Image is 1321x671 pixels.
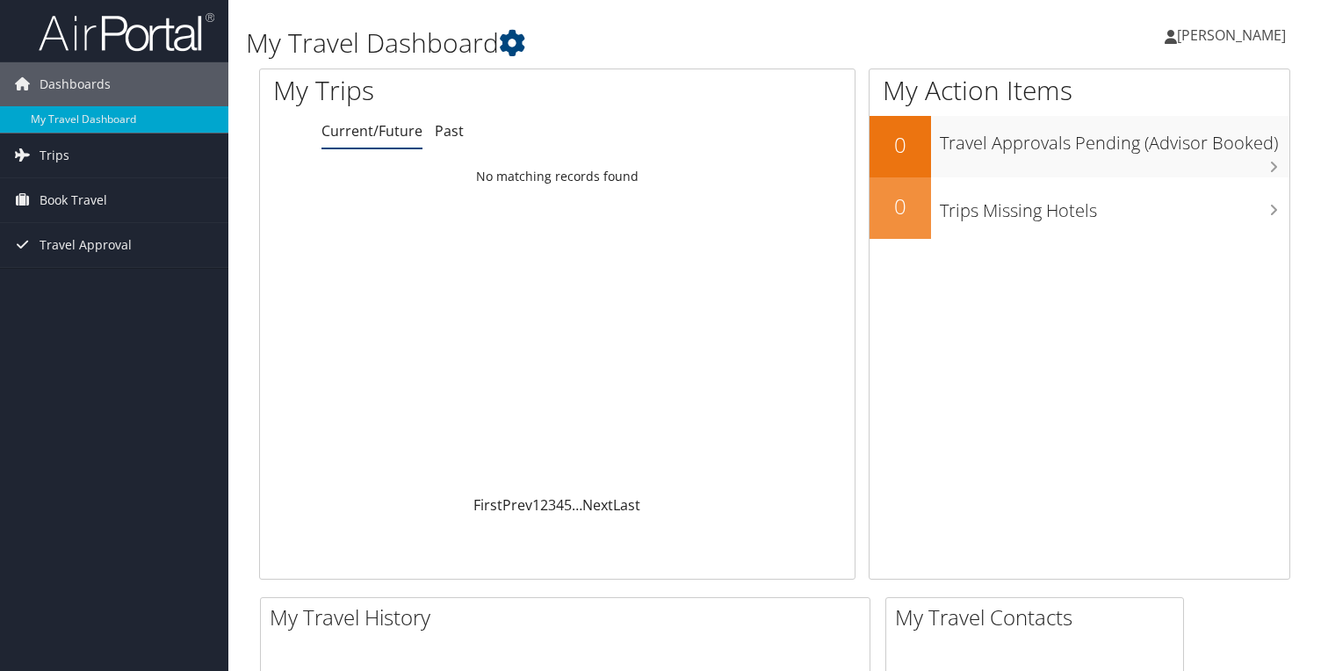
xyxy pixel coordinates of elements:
[940,122,1289,155] h3: Travel Approvals Pending (Advisor Booked)
[532,495,540,515] a: 1
[435,121,464,141] a: Past
[273,72,594,109] h1: My Trips
[40,133,69,177] span: Trips
[572,495,582,515] span: …
[870,116,1289,177] a: 0Travel Approvals Pending (Advisor Booked)
[321,121,422,141] a: Current/Future
[1177,25,1286,45] span: [PERSON_NAME]
[613,495,640,515] a: Last
[502,495,532,515] a: Prev
[270,602,870,632] h2: My Travel History
[870,177,1289,239] a: 0Trips Missing Hotels
[473,495,502,515] a: First
[40,178,107,222] span: Book Travel
[870,72,1289,109] h1: My Action Items
[39,11,214,53] img: airportal-logo.png
[870,130,931,160] h2: 0
[870,191,931,221] h2: 0
[556,495,564,515] a: 4
[1165,9,1303,61] a: [PERSON_NAME]
[548,495,556,515] a: 3
[940,190,1289,223] h3: Trips Missing Hotels
[260,161,855,192] td: No matching records found
[40,223,132,267] span: Travel Approval
[40,62,111,106] span: Dashboards
[540,495,548,515] a: 2
[582,495,613,515] a: Next
[564,495,572,515] a: 5
[246,25,951,61] h1: My Travel Dashboard
[895,602,1183,632] h2: My Travel Contacts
